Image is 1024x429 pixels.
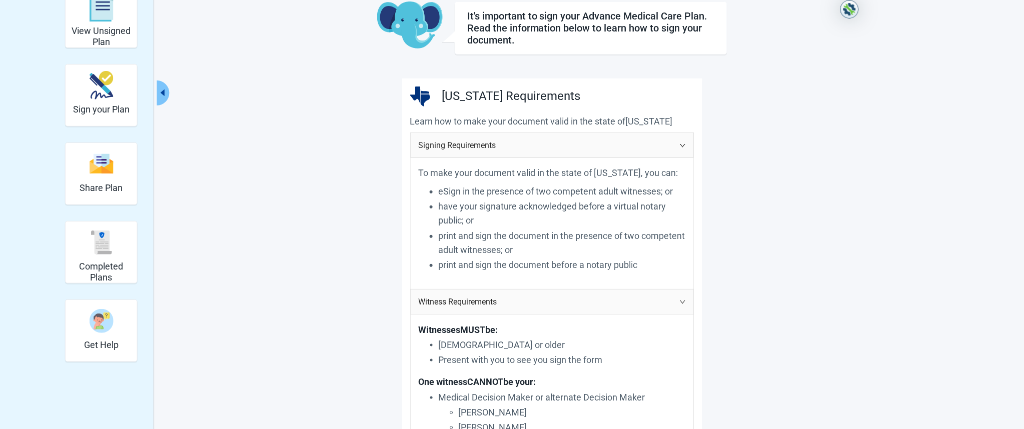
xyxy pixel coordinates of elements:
div: Sign your Plan [65,64,138,126]
text: Witnesses [419,324,461,335]
p: [PERSON_NAME] [459,405,686,419]
h2: Sign your Plan [73,104,130,115]
h2: View Unsigned Plan [70,25,133,47]
p: have your signature acknowledged before a virtual notary public; or [439,199,686,228]
img: Texas [410,86,430,106]
button: Collapse menu [157,80,170,105]
h2: [US_STATE] Requirements [442,87,581,106]
img: svg%3e [90,230,114,254]
p: [DEMOGRAPHIC_DATA] or older [439,338,686,352]
h2: Completed Plans [70,261,133,282]
div: Get Help [65,299,138,362]
p: eSign in the presence of two competent adult witnesses; or [439,184,686,198]
span: Signing Requirements [419,139,674,151]
span: right [680,299,686,305]
text: CANNOT [468,376,504,387]
text: be your: [504,376,536,387]
h2: Share Plan [80,182,123,193]
text: be: [486,324,498,335]
h2: Get Help [84,339,119,350]
text: One witness [419,376,468,387]
span: Witness Requirements [419,295,674,308]
div: Share Plan [65,142,138,205]
img: svg%3e [90,153,114,174]
div: Signing Requirements [411,133,694,157]
p: Medical Decision Maker or alternate Decision Maker [439,390,686,404]
h1: It's important to sign your Advance Medical Care Plan. Read the information below to learn how to... [467,10,715,46]
span: caret-left [158,88,168,97]
span: right [680,142,686,148]
div: Witness Requirements [411,289,694,314]
text: MUST [461,324,486,335]
p: To make your document valid in the state of [US_STATE], you can: [419,166,686,180]
p: Learn how to make your document valid in the state of [US_STATE] [410,114,694,128]
img: Koda Elephant [377,1,443,49]
img: make_plan_official-CpYJDfBD.svg [90,71,114,99]
p: print and sign the document in the presence of two competent adult witnesses; or [439,229,686,257]
p: Present with you to see you sign the form [439,353,686,367]
div: Completed Plans [65,221,138,283]
p: print and sign the document before a notary public [439,258,686,272]
img: person-question-x68TBcxA.svg [90,309,114,333]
